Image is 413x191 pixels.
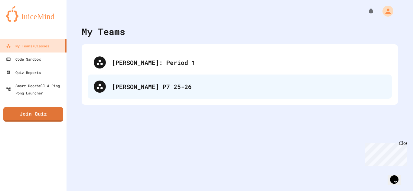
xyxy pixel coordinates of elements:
[6,69,41,76] div: Quiz Reports
[82,25,125,38] div: My Teams
[6,42,49,49] div: My Teams/Classes
[388,167,407,185] iframe: chat widget
[88,75,392,99] div: [PERSON_NAME] P7 25-26
[3,107,63,122] a: Join Quiz
[2,2,42,38] div: Chat with us now!Close
[6,6,60,22] img: logo-orange.svg
[112,58,386,67] div: [PERSON_NAME]: Period 1
[363,141,407,166] iframe: chat widget
[376,4,395,18] div: My Account
[6,82,64,97] div: Smart Doorbell & Ping Pong Launcher
[356,6,376,16] div: My Notifications
[6,56,41,63] div: Code Sandbox
[112,82,386,91] div: [PERSON_NAME] P7 25-26
[88,50,392,75] div: [PERSON_NAME]: Period 1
